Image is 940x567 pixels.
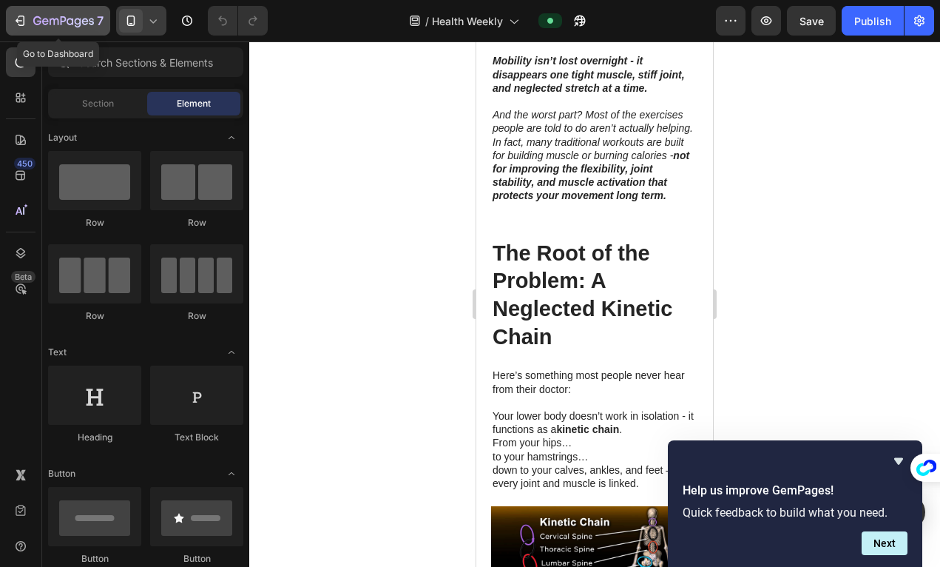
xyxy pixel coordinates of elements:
[862,531,907,555] button: Next question
[150,552,243,566] div: Button
[220,126,243,150] span: Toggle open
[425,13,429,29] span: /
[6,6,110,36] button: 7
[150,216,243,229] div: Row
[48,431,141,444] div: Heading
[208,6,268,36] div: Undo/Redo
[683,452,907,555] div: Help us improve GemPages!
[220,462,243,486] span: Toggle open
[683,482,907,500] h2: Help us improve GemPages!
[854,13,891,29] div: Publish
[842,6,904,36] button: Publish
[48,346,67,359] span: Text
[48,216,141,229] div: Row
[48,47,243,77] input: Search Sections & Elements
[177,97,211,110] span: Element
[14,158,35,170] div: 450
[11,271,35,283] div: Beta
[48,552,141,566] div: Button
[787,6,836,36] button: Save
[48,131,77,144] span: Layout
[82,97,114,110] span: Section
[48,309,141,323] div: Row
[432,13,503,29] span: Health Weekly
[683,506,907,520] p: Quick feedback to build what you need.
[799,15,824,27] span: Save
[48,467,75,480] span: Button
[476,41,713,567] iframe: Design area
[150,309,243,323] div: Row
[150,431,243,444] div: Text Block
[220,340,243,364] span: Toggle open
[890,452,907,470] button: Hide survey
[97,12,104,30] p: 7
